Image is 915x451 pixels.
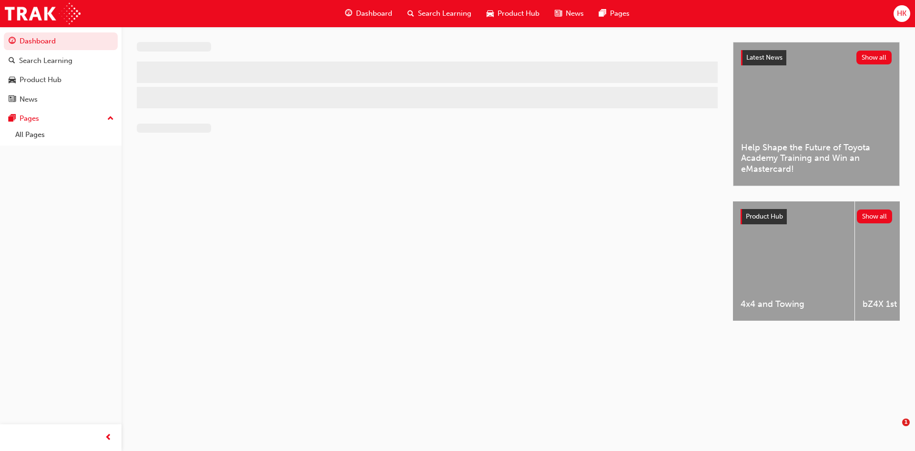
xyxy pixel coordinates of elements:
[599,8,606,20] span: pages-icon
[337,4,400,23] a: guage-iconDashboard
[4,31,118,110] button: DashboardSearch LearningProduct HubNews
[4,110,118,127] button: Pages
[9,57,15,65] span: search-icon
[902,419,910,426] span: 1
[345,8,352,20] span: guage-icon
[555,8,562,20] span: news-icon
[418,8,471,19] span: Search Learning
[883,419,905,441] iframe: Intercom live chat
[400,4,479,23] a: search-iconSearch Learning
[566,8,584,19] span: News
[591,4,637,23] a: pages-iconPages
[857,210,893,223] button: Show all
[20,113,39,124] div: Pages
[11,127,118,142] a: All Pages
[610,8,630,19] span: Pages
[20,74,61,85] div: Product Hub
[19,55,72,66] div: Search Learning
[487,8,494,20] span: car-icon
[5,3,81,24] img: Trak
[746,212,783,220] span: Product Hub
[4,52,118,70] a: Search Learning
[479,4,547,23] a: car-iconProduct Hub
[741,142,892,175] span: Help Shape the Future of Toyota Academy Training and Win an eMastercard!
[107,113,114,125] span: up-icon
[856,51,892,64] button: Show all
[20,94,38,105] div: News
[9,115,16,123] span: pages-icon
[105,432,112,444] span: prev-icon
[356,8,392,19] span: Dashboard
[4,71,118,89] a: Product Hub
[741,50,892,65] a: Latest NewsShow all
[9,37,16,46] span: guage-icon
[733,201,854,321] a: 4x4 and Towing
[4,32,118,50] a: Dashboard
[4,91,118,108] a: News
[897,8,906,19] span: HK
[741,299,847,310] span: 4x4 and Towing
[894,5,910,22] button: HK
[746,53,783,62] span: Latest News
[9,76,16,84] span: car-icon
[547,4,591,23] a: news-iconNews
[407,8,414,20] span: search-icon
[741,209,892,224] a: Product HubShow all
[733,42,900,186] a: Latest NewsShow allHelp Shape the Future of Toyota Academy Training and Win an eMastercard!
[9,95,16,104] span: news-icon
[498,8,539,19] span: Product Hub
